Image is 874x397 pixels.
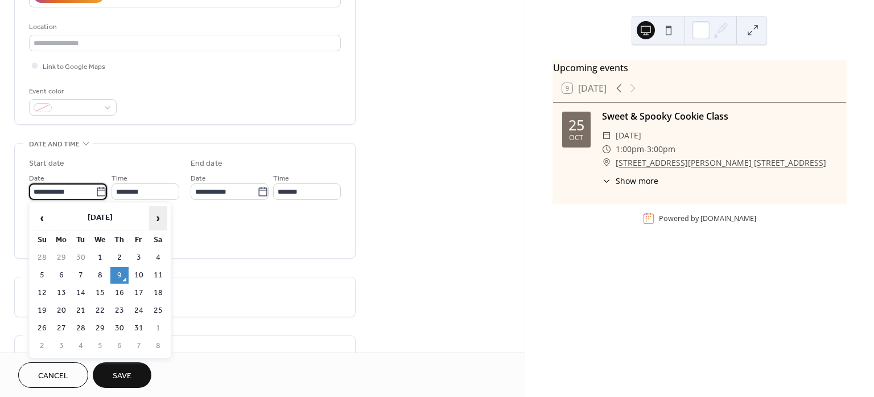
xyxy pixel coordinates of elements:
[568,118,584,132] div: 25
[616,142,644,156] span: 1:00pm
[273,173,289,185] span: Time
[553,61,846,75] div: Upcoming events
[93,362,151,388] button: Save
[659,214,756,223] div: Powered by
[130,232,148,248] th: Fr
[33,249,51,266] td: 28
[91,249,109,266] td: 1
[33,338,51,354] td: 2
[91,338,109,354] td: 5
[130,338,148,354] td: 7
[29,158,64,170] div: Start date
[72,249,90,266] td: 30
[647,142,675,156] span: 3:00pm
[91,232,109,248] th: We
[52,320,71,337] td: 27
[602,175,658,187] button: ​Show more
[149,302,167,319] td: 25
[110,267,129,284] td: 9
[52,285,71,301] td: 13
[72,302,90,319] td: 21
[130,320,148,337] td: 31
[191,173,206,185] span: Date
[616,175,658,187] span: Show more
[91,320,109,337] td: 29
[616,129,641,142] span: [DATE]
[112,173,127,185] span: Time
[72,338,90,354] td: 4
[130,249,148,266] td: 3
[29,138,80,150] span: Date and time
[700,214,756,223] a: [DOMAIN_NAME]
[33,302,51,319] td: 19
[130,267,148,284] td: 10
[52,206,148,231] th: [DATE]
[52,267,71,284] td: 6
[569,134,583,142] div: Oct
[602,129,611,142] div: ​
[33,232,51,248] th: Su
[52,232,71,248] th: Mo
[52,302,71,319] td: 20
[91,302,109,319] td: 22
[149,285,167,301] td: 18
[72,232,90,248] th: Tu
[29,21,339,33] div: Location
[602,109,837,123] div: Sweet & Spooky Cookie Class
[110,302,129,319] td: 23
[38,370,68,382] span: Cancel
[110,249,129,266] td: 2
[130,285,148,301] td: 17
[149,320,167,337] td: 1
[149,249,167,266] td: 4
[91,285,109,301] td: 15
[33,285,51,301] td: 12
[29,173,44,185] span: Date
[110,338,129,354] td: 6
[72,285,90,301] td: 14
[149,338,167,354] td: 8
[191,158,222,170] div: End date
[602,142,611,156] div: ​
[34,207,51,230] span: ‹
[33,320,51,337] td: 26
[52,249,71,266] td: 29
[29,85,114,97] div: Event color
[113,370,131,382] span: Save
[91,267,109,284] td: 8
[149,232,167,248] th: Sa
[110,232,129,248] th: Th
[644,142,647,156] span: -
[150,207,167,230] span: ›
[52,338,71,354] td: 3
[72,267,90,284] td: 7
[602,175,611,187] div: ​
[72,320,90,337] td: 28
[602,156,611,170] div: ​
[616,156,826,170] a: [STREET_ADDRESS][PERSON_NAME] [STREET_ADDRESS]
[130,302,148,319] td: 24
[18,362,88,388] button: Cancel
[110,320,129,337] td: 30
[43,61,105,73] span: Link to Google Maps
[110,285,129,301] td: 16
[33,267,51,284] td: 5
[149,267,167,284] td: 11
